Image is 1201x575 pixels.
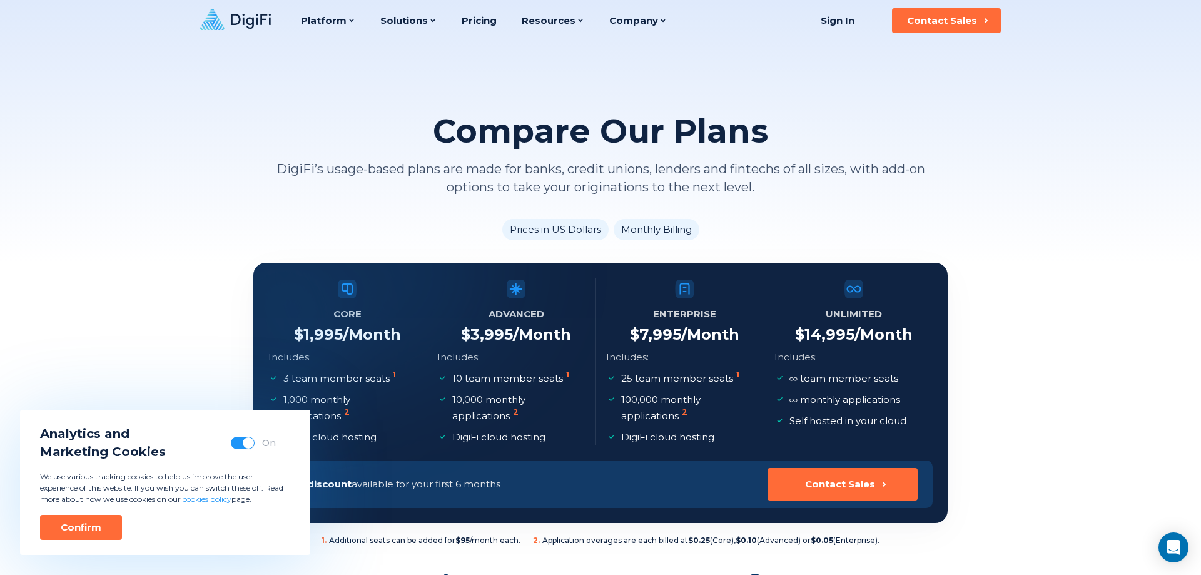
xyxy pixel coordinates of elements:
[283,392,414,424] p: 1,000 monthly applications
[513,325,571,343] span: /Month
[630,325,739,344] h4: $ 7,995
[40,425,166,443] span: Analytics and
[40,471,290,505] p: We use various tracking cookies to help us improve the user experience of this website. If you wi...
[262,437,276,449] div: On
[322,536,520,546] span: Additional seats can be added for /month each.
[502,219,609,240] li: Prices in US Dollars
[614,219,699,240] li: Monthly Billing
[455,536,470,545] b: $95
[621,429,714,445] p: DigiFi cloud hosting
[533,536,879,546] span: Application overages are each billed at (Core), (Advanced) or (Enterprise).
[283,478,352,490] span: 50% discount
[811,536,833,545] b: $0.05
[774,349,817,365] p: Includes:
[768,468,918,501] button: Contact Sales
[433,113,768,150] h2: Compare Our Plans
[253,160,948,196] p: DigiFi’s usage-based plans are made for banks, credit unions, lenders and fintechs of all sizes, ...
[621,370,742,387] p: 25 team member seats
[283,429,377,445] p: DigiFi cloud hosting
[1158,532,1188,562] div: Open Intercom Messenger
[452,370,572,387] p: 10 team member seats
[805,478,875,491] div: Contact Sales
[322,536,327,545] sup: 1 .
[606,349,649,365] p: Includes:
[682,407,687,417] sup: 2
[688,536,710,545] b: $0.25
[393,370,396,379] sup: 1
[283,476,500,492] p: available for your first 6 months
[40,515,122,540] button: Confirm
[489,305,544,323] h5: Advanced
[61,521,101,534] div: Confirm
[566,370,569,379] sup: 1
[533,536,540,545] sup: 2 .
[452,392,583,424] p: 10,000 monthly applications
[452,429,545,445] p: DigiFi cloud hosting
[789,370,898,387] p: team member seats
[805,8,869,33] a: Sign In
[789,392,900,408] p: monthly applications
[892,8,1001,33] button: Contact Sales
[736,370,739,379] sup: 1
[461,325,571,344] h4: $ 3,995
[854,325,913,343] span: /Month
[183,494,231,504] a: cookies policy
[826,305,882,323] h5: Unlimited
[513,407,519,417] sup: 2
[681,325,739,343] span: /Month
[907,14,977,27] div: Contact Sales
[344,407,350,417] sup: 2
[621,392,752,424] p: 100,000 monthly applications
[653,305,716,323] h5: Enterprise
[40,443,166,461] span: Marketing Cookies
[736,536,757,545] b: $0.10
[795,325,913,344] h4: $ 14,995
[789,413,906,429] p: Self hosted in your cloud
